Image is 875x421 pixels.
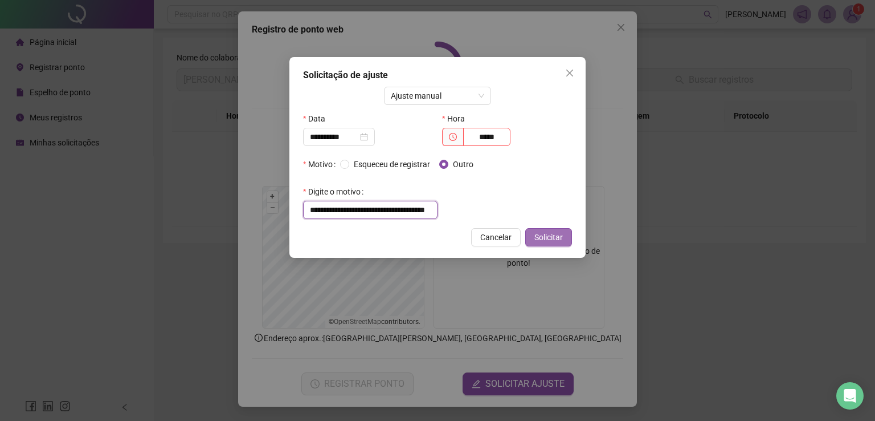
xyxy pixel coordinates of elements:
[349,158,435,171] span: Esqueceu de registrar
[303,68,572,82] div: Solicitação de ajuste
[391,87,485,104] span: Ajuste manual
[534,231,563,244] span: Solicitar
[471,228,521,246] button: Cancelar
[565,68,574,78] span: close
[303,183,368,201] label: Digite o motivo
[525,228,572,246] button: Solicitar
[442,110,472,128] label: Hora
[303,155,340,173] label: Motivo
[449,133,457,141] span: clock-circle
[561,64,579,82] button: Close
[836,382,864,410] div: Open Intercom Messenger
[448,158,478,171] span: Outro
[303,110,333,128] label: Data
[480,231,512,244] span: Cancelar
